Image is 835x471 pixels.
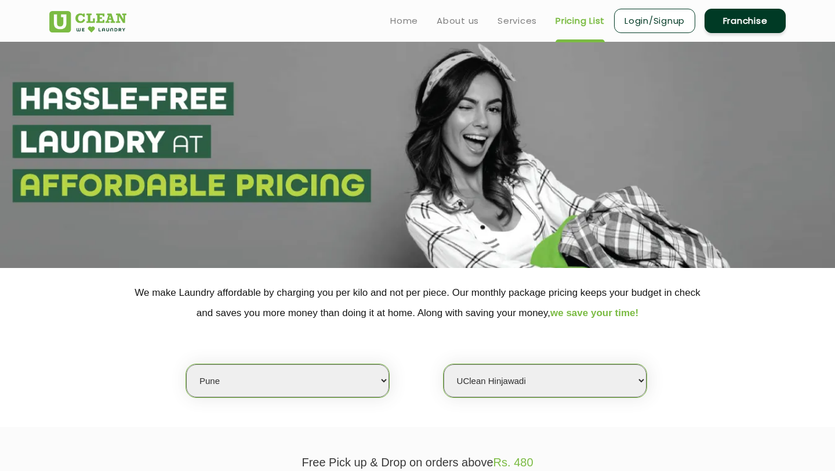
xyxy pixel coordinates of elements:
[556,14,605,28] a: Pricing List
[437,14,479,28] a: About us
[705,9,786,33] a: Franchise
[390,14,418,28] a: Home
[49,456,786,469] p: Free Pick up & Drop on orders above
[493,456,533,469] span: Rs. 480
[498,14,537,28] a: Services
[550,307,638,318] span: we save your time!
[49,11,126,32] img: UClean Laundry and Dry Cleaning
[49,282,786,323] p: We make Laundry affordable by charging you per kilo and not per piece. Our monthly package pricin...
[614,9,695,33] a: Login/Signup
